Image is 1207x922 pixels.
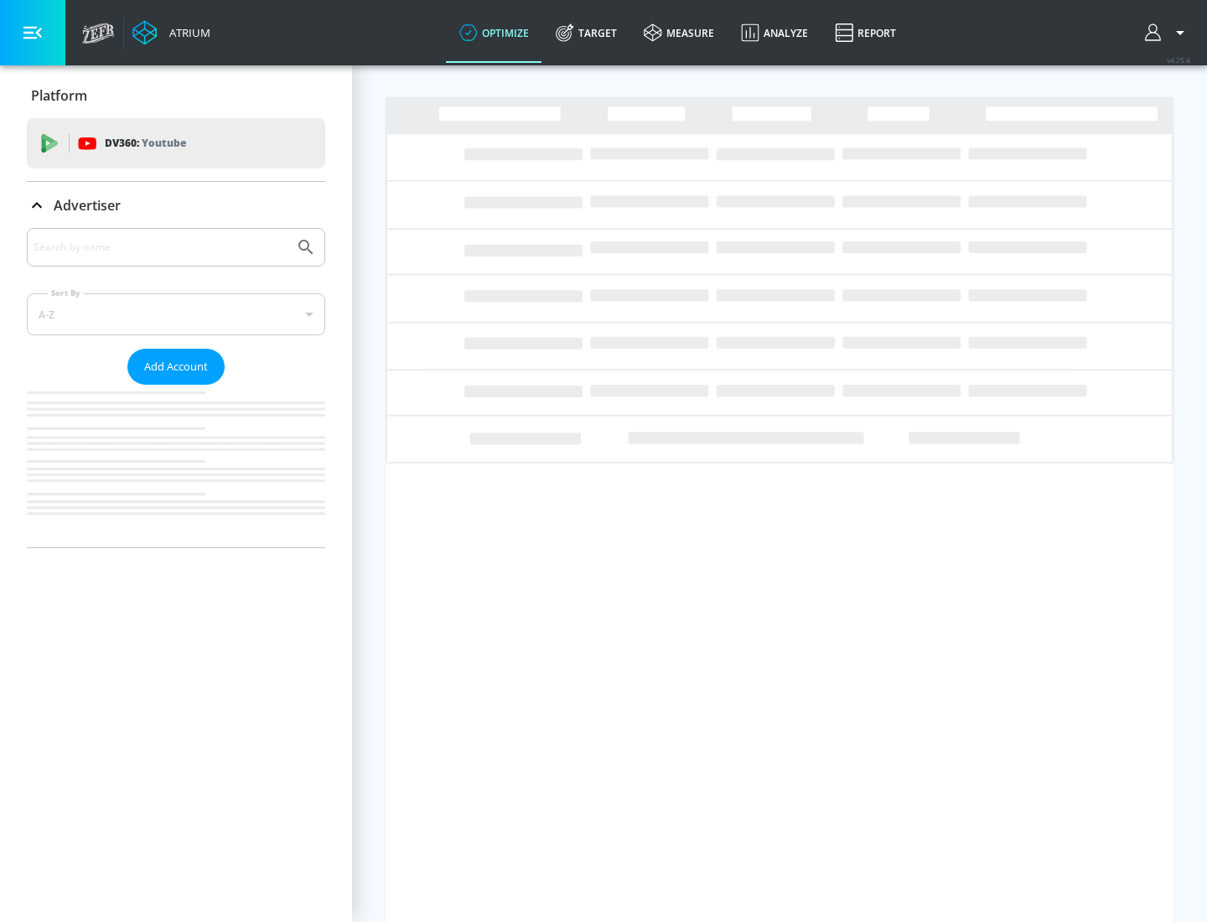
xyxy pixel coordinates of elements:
div: Advertiser [27,182,325,229]
input: Search by name [34,236,288,258]
p: Youtube [142,134,186,152]
span: v 4.25.4 [1167,55,1190,65]
div: Platform [27,72,325,119]
button: Add Account [127,349,225,385]
a: Target [542,3,630,63]
a: measure [630,3,728,63]
a: Report [821,3,909,63]
a: Atrium [132,20,210,45]
a: optimize [446,3,542,63]
p: Platform [31,86,87,105]
div: A-Z [27,293,325,335]
label: Sort By [48,287,84,298]
div: Advertiser [27,228,325,547]
div: DV360: Youtube [27,118,325,168]
p: Advertiser [54,196,121,215]
div: Atrium [163,25,210,40]
a: Analyze [728,3,821,63]
span: Add Account [144,357,208,376]
nav: list of Advertiser [27,385,325,547]
p: DV360: [105,134,186,153]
